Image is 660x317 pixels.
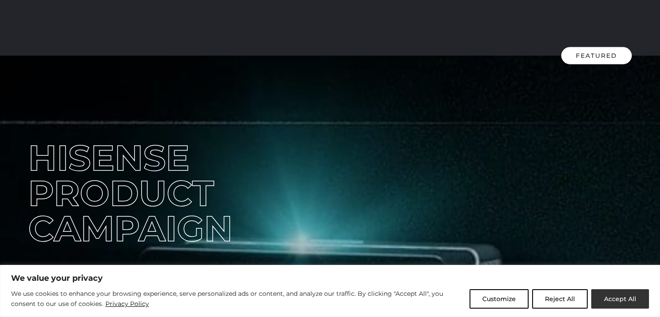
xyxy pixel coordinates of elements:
[561,47,632,64] div: Featured
[28,140,324,246] div: Hisense Product Campaign
[591,289,649,309] button: Accept All
[470,289,529,309] button: Customize
[105,298,149,309] a: Privacy Policy
[11,289,463,309] p: We use cookies to enhance your browsing experience, serve personalized ads or content, and analyz...
[11,273,649,283] p: We value your privacy
[532,289,588,309] button: Reject All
